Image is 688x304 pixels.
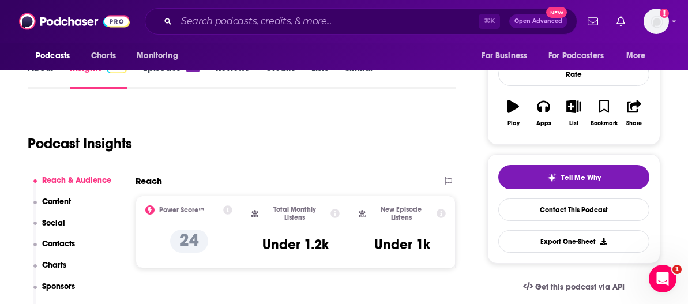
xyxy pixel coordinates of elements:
[479,14,500,29] span: ⌘ K
[262,236,329,253] h3: Under 1.2k
[136,175,162,186] h2: Reach
[143,62,200,89] a: Episodes201
[644,9,669,34] img: User Profile
[528,92,558,134] button: Apps
[345,62,373,89] a: Similar
[561,173,601,182] span: Tell Me Why
[33,175,112,197] button: Reach & Audience
[170,230,208,253] p: 24
[84,45,123,67] a: Charts
[42,175,111,185] p: Reach & Audience
[535,282,625,292] span: Get this podcast via API
[33,239,76,260] button: Contacts
[589,92,619,134] button: Bookmark
[498,62,649,86] div: Rate
[498,92,528,134] button: Play
[498,165,649,189] button: tell me why sparkleTell Me Why
[19,10,130,32] img: Podchaser - Follow, Share and Rate Podcasts
[559,92,589,134] button: List
[28,62,54,89] a: About
[91,48,116,64] span: Charts
[569,120,578,127] div: List
[42,260,66,270] p: Charts
[509,14,567,28] button: Open AdvancedNew
[482,48,527,64] span: For Business
[33,218,66,239] button: Social
[672,265,682,274] span: 1
[28,135,132,152] h1: Podcast Insights
[644,9,669,34] button: Show profile menu
[265,62,295,89] a: Credits
[311,62,329,89] a: Lists
[36,48,70,64] span: Podcasts
[612,12,630,31] a: Show notifications dropdown
[129,45,193,67] button: open menu
[42,218,65,228] p: Social
[42,197,71,207] p: Content
[547,173,557,182] img: tell me why sparkle
[159,206,204,214] h2: Power Score™
[263,205,326,222] h2: Total Monthly Listens
[644,9,669,34] span: Logged in as KTMSseat4
[660,9,669,18] svg: Add a profile image
[626,48,646,64] span: More
[216,62,249,89] a: Reviews
[541,45,621,67] button: open menu
[583,12,603,31] a: Show notifications dropdown
[370,205,432,222] h2: New Episode Listens
[649,265,676,292] iframe: Intercom live chat
[42,239,75,249] p: Contacts
[498,198,649,221] a: Contact This Podcast
[546,7,567,18] span: New
[28,45,85,67] button: open menu
[33,282,76,303] button: Sponsors
[137,48,178,64] span: Monitoring
[33,197,72,218] button: Content
[33,260,67,282] button: Charts
[548,48,604,64] span: For Podcasters
[145,8,577,35] div: Search podcasts, credits, & more...
[498,230,649,253] button: Export One-Sheet
[473,45,542,67] button: open menu
[619,92,649,134] button: Share
[536,120,551,127] div: Apps
[374,236,430,253] h3: Under 1k
[42,282,75,291] p: Sponsors
[176,12,479,31] input: Search podcasts, credits, & more...
[618,45,660,67] button: open menu
[507,120,520,127] div: Play
[626,120,642,127] div: Share
[514,18,562,24] span: Open Advanced
[514,273,634,301] a: Get this podcast via API
[70,62,127,89] a: InsightsPodchaser Pro
[591,120,618,127] div: Bookmark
